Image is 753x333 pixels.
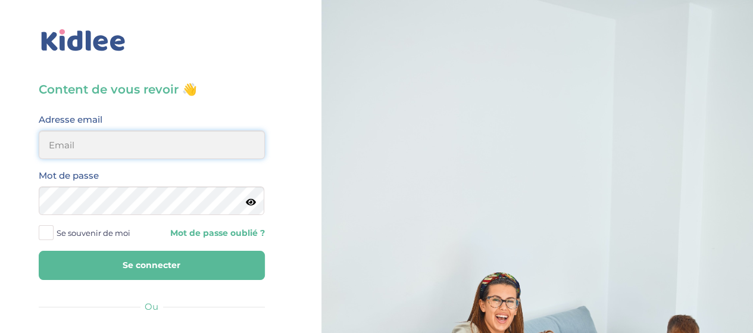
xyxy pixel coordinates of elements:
span: Se souvenir de moi [57,225,130,241]
a: Mot de passe oublié ? [161,228,265,239]
label: Adresse email [39,112,102,127]
span: Ou [145,301,158,312]
input: Email [39,130,265,159]
img: logo_kidlee_bleu [39,27,128,54]
h3: Content de vous revoir 👋 [39,81,265,98]
label: Mot de passe [39,168,99,183]
button: Se connecter [39,251,265,280]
